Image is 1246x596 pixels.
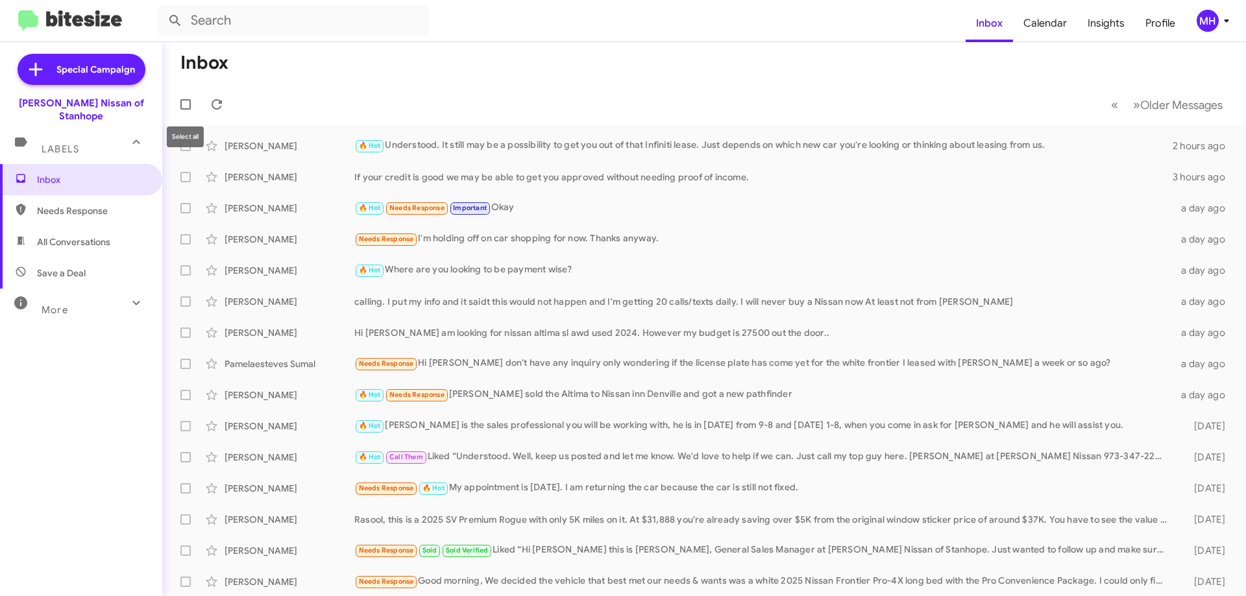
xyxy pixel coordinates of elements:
[1173,202,1236,215] div: a day ago
[167,126,204,147] div: Select all
[453,204,487,212] span: Important
[1173,420,1236,433] div: [DATE]
[56,63,135,76] span: Special Campaign
[1103,91,1126,118] button: Previous
[1173,388,1236,401] div: a day ago
[354,387,1173,402] div: [PERSON_NAME] sold the Altima to Nissan inn Denville and got a new pathfinder
[180,53,228,73] h1: Inbox
[225,575,354,588] div: [PERSON_NAME]
[354,171,1173,184] div: If your credit is good we may be able to get you approved without needing proof of income.
[446,546,489,554] span: Sold Verified
[354,574,1173,589] div: Good morning, We decided the vehicle that best met our needs & wants was a white 2025 Nissan Fron...
[359,546,414,554] span: Needs Response
[225,264,354,277] div: [PERSON_NAME]
[1173,139,1236,152] div: 2 hours ago
[354,543,1173,558] div: Liked “Hi [PERSON_NAME] this is [PERSON_NAME], General Sales Manager at [PERSON_NAME] Nissan of S...
[354,449,1173,464] div: Liked “Understood. Well, keep us posted and let me know. We'd love to help if we can. Just call m...
[1173,575,1236,588] div: [DATE]
[359,484,414,492] span: Needs Response
[359,390,381,399] span: 🔥 Hot
[225,482,354,495] div: [PERSON_NAME]
[225,388,354,401] div: [PERSON_NAME]
[37,235,110,248] span: All Conversations
[422,484,445,492] span: 🔥 Hot
[1173,326,1236,339] div: a day ago
[1173,295,1236,308] div: a day ago
[1133,97,1140,113] span: »
[1173,171,1236,184] div: 3 hours ago
[354,263,1173,278] div: Where are you looking to be payment wise?
[354,138,1173,153] div: Understood. It still may be a possibility to get you out of that Infiniti lease. Just depends on ...
[1173,233,1236,246] div: a day ago
[225,420,354,433] div: [PERSON_NAME]
[1173,264,1236,277] div: a day ago
[359,204,381,212] span: 🔥 Hot
[966,5,1013,42] a: Inbox
[42,143,79,155] span: Labels
[1111,97,1118,113] span: «
[225,139,354,152] div: [PERSON_NAME]
[354,481,1173,495] div: My appointment is [DATE]. I am returning the car because the car is still not fixed.
[354,200,1173,215] div: Okay
[354,232,1173,246] div: I'm holding off on car shopping for now. Thanks anyway.
[225,295,354,308] div: [PERSON_NAME]
[359,141,381,150] span: 🔥 Hot
[225,513,354,526] div: [PERSON_NAME]
[37,204,147,217] span: Needs Response
[389,453,423,461] span: Call Them
[359,577,414,586] span: Needs Response
[1173,451,1236,464] div: [DATE]
[354,356,1173,371] div: Hi [PERSON_NAME] don't have any inquiry only wondering if the license plate has come yet for the ...
[1135,5,1186,42] a: Profile
[359,453,381,461] span: 🔥 Hot
[1125,91,1230,118] button: Next
[1173,357,1236,370] div: a day ago
[225,357,354,370] div: Pamelaesteves Sumal
[18,54,145,85] a: Special Campaign
[225,451,354,464] div: [PERSON_NAME]
[359,359,414,368] span: Needs Response
[389,390,445,399] span: Needs Response
[359,266,381,274] span: 🔥 Hot
[1077,5,1135,42] a: Insights
[359,422,381,430] span: 🔥 Hot
[422,546,437,554] span: Sold
[157,5,430,36] input: Search
[225,233,354,246] div: [PERSON_NAME]
[1173,513,1236,526] div: [DATE]
[354,326,1173,339] div: Hi [PERSON_NAME] am looking for nissan altima sl awd used 2024. However my budget is 27500 out th...
[1104,91,1230,118] nav: Page navigation example
[1013,5,1077,42] a: Calendar
[359,235,414,243] span: Needs Response
[1197,10,1219,32] div: MH
[225,202,354,215] div: [PERSON_NAME]
[37,267,86,280] span: Save a Deal
[1140,98,1223,112] span: Older Messages
[42,304,68,316] span: More
[1173,544,1236,557] div: [DATE]
[1173,482,1236,495] div: [DATE]
[225,171,354,184] div: [PERSON_NAME]
[225,544,354,557] div: [PERSON_NAME]
[389,204,445,212] span: Needs Response
[225,326,354,339] div: [PERSON_NAME]
[354,513,1173,526] div: Rasool, this is a 2025 SV Premium Rogue with only 5K miles on it. At $31,888 you're already savin...
[354,418,1173,433] div: [PERSON_NAME] is the sales professional you will be working with, he is in [DATE] from 9-8 and [D...
[37,173,147,186] span: Inbox
[354,295,1173,308] div: calling. I put my info and it saidt this would not happen and I'm getting 20 calls/texts daily. I...
[1186,10,1232,32] button: MH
